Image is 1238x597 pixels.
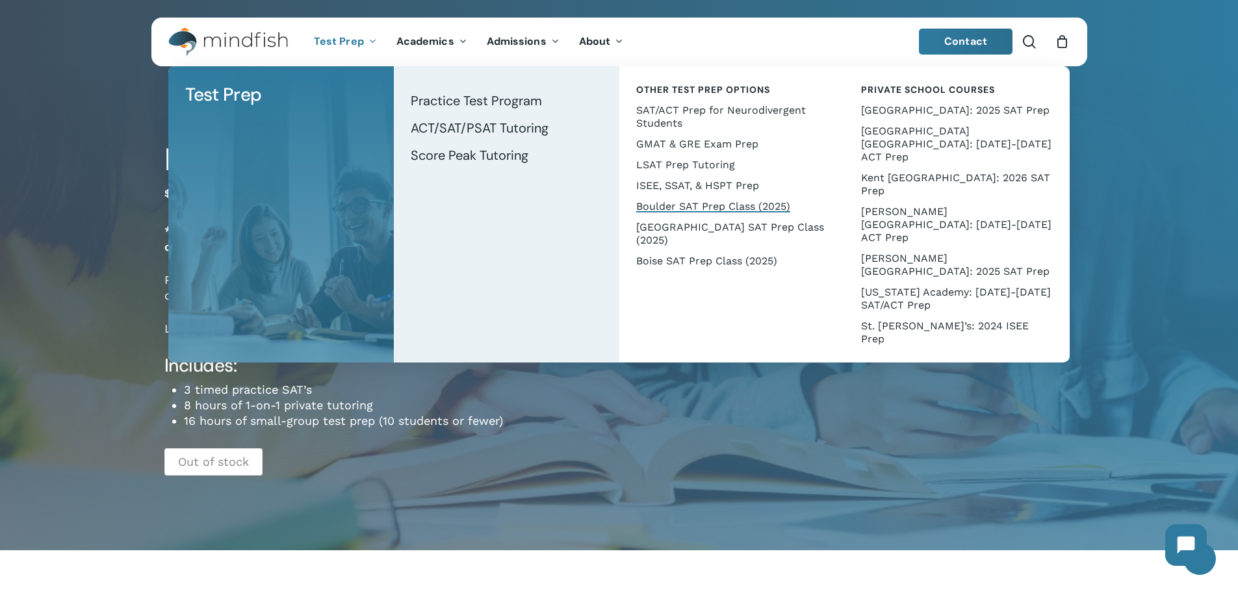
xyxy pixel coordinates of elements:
span: Kent [GEOGRAPHIC_DATA]: 2026 SAT Prep [861,171,1050,197]
span: [GEOGRAPHIC_DATA]: 2025 SAT Prep [861,104,1050,116]
header: Main Menu [151,18,1087,66]
span: Contact [944,34,987,48]
a: [PERSON_NAME][GEOGRAPHIC_DATA]: 2025 SAT Prep [857,248,1057,282]
li: 8 hours of 1-on-1 private tutoring [184,398,619,413]
p: Prep for the state-mandated digital SAT in mid-[DATE]. Optimized for students currently scoring b... [164,272,619,321]
span: [GEOGRAPHIC_DATA] [GEOGRAPHIC_DATA]: [DATE]-[DATE] ACT Prep [861,125,1051,163]
span: Other Test Prep Options [636,84,770,95]
span: LSAT Prep Tutoring [636,159,735,171]
span: Private School Courses [861,84,995,95]
a: [PERSON_NAME][GEOGRAPHIC_DATA]: [DATE]-[DATE] ACT Prep [857,201,1057,248]
span: Boise SAT Prep Class (2025) [636,255,777,267]
span: Academics [396,34,454,48]
p: Out of stock [164,448,263,476]
a: Kent [GEOGRAPHIC_DATA]: 2026 SAT Prep [857,168,1057,201]
bdi: 1,899.00 [164,187,214,199]
a: Score Peak Tutoring [407,142,606,169]
span: Boulder SAT Prep Class (2025) [636,200,790,212]
a: [GEOGRAPHIC_DATA] [GEOGRAPHIC_DATA]: [DATE]-[DATE] ACT Prep [857,121,1057,168]
span: Admissions [487,34,547,48]
a: Boise SAT Prep Class (2025) [632,251,832,272]
li: 16 hours of small-group test prep (10 students or fewer) [184,413,619,429]
a: Boulder SAT Prep Class (2025) [632,196,832,217]
iframe: Chatbot [1152,511,1220,579]
span: Test Prep [314,34,364,48]
span: [US_STATE] Academy: [DATE]-[DATE] SAT/ACT Prep [861,286,1051,311]
a: Admissions [477,36,569,47]
a: GMAT & GRE Exam Prep [632,134,832,155]
strong: *Our Boulder SAT class is full for 2025. Please be in touch to chat about one-on-one tutoring opt... [164,224,616,253]
span: SAT/ACT Prep for Neurodivergent Students [636,104,806,129]
a: Private School Courses [857,79,1057,100]
span: [PERSON_NAME][GEOGRAPHIC_DATA]: [DATE]-[DATE] ACT Prep [861,205,1051,244]
span: [GEOGRAPHIC_DATA] SAT Prep Class (2025) [636,221,824,246]
span: [PERSON_NAME][GEOGRAPHIC_DATA]: 2025 SAT Prep [861,252,1050,277]
a: [US_STATE] Academy: [DATE]-[DATE] SAT/ACT Prep [857,282,1057,316]
a: Test Prep [304,36,387,47]
span: ACT/SAT/PSAT Tutoring [411,120,548,136]
a: LSAT Prep Tutoring [632,155,832,175]
span: $ [164,187,171,199]
a: Academics [387,36,477,47]
a: SAT/ACT Prep for Neurodivergent Students [632,100,832,134]
span: Score Peak Tutoring [411,147,528,164]
h1: Boulder SAT Prep Class (2025) [164,141,619,179]
a: ISEE, SSAT, & HSPT Prep [632,175,832,196]
span: Practice Test Program [411,92,542,109]
h4: Includes: [164,354,619,377]
span: ISEE, SSAT, & HSPT Prep [636,179,759,192]
span: St. [PERSON_NAME]’s: 2024 ISEE Prep [861,320,1029,345]
li: 3 timed practice SAT’s [184,382,619,398]
a: Practice Test Program [407,87,606,114]
a: Other Test Prep Options [632,79,832,100]
a: Test Prep [181,79,381,110]
span: GMAT & GRE Exam Prep [636,138,758,150]
p: Location: [GEOGRAPHIC_DATA] ([STREET_ADDRESS]) [164,321,619,354]
a: [GEOGRAPHIC_DATA] SAT Prep Class (2025) [632,217,832,251]
span: Test Prep [185,83,262,107]
nav: Main Menu [304,18,633,66]
a: ACT/SAT/PSAT Tutoring [407,114,606,142]
a: Contact [919,29,1012,55]
span: About [579,34,611,48]
a: [GEOGRAPHIC_DATA]: 2025 SAT Prep [857,100,1057,121]
a: About [569,36,634,47]
a: St. [PERSON_NAME]’s: 2024 ISEE Prep [857,316,1057,349]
